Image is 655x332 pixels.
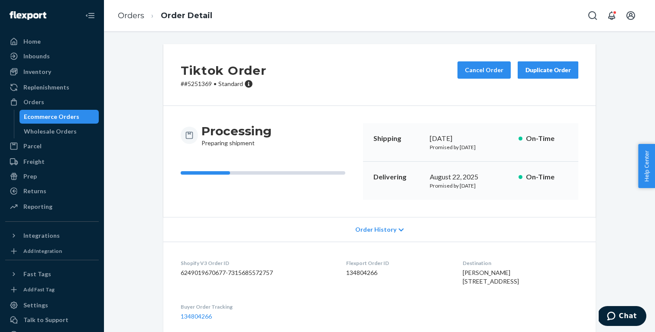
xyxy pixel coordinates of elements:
[603,7,620,24] button: Open notifications
[24,127,77,136] div: Wholesale Orders
[214,80,217,87] span: •
[526,134,568,144] p: On-Time
[19,124,99,138] a: Wholesale Orders
[111,3,219,29] ol: breadcrumbs
[5,49,99,63] a: Inbounds
[81,7,99,24] button: Close Navigation
[23,316,68,324] div: Talk to Support
[355,225,396,234] span: Order History
[23,157,45,166] div: Freight
[5,267,99,281] button: Fast Tags
[23,172,37,181] div: Prep
[638,144,655,188] button: Help Center
[201,123,272,139] h3: Processing
[526,172,568,182] p: On-Time
[346,268,448,277] dd: 134804266
[430,134,512,144] div: [DATE]
[430,182,512,189] p: Promised by [DATE]
[201,123,272,147] div: Preparing shipment
[599,306,646,328] iframe: Opens a widget where you can chat to one of our agents
[181,259,332,267] dt: Shopify V3 Order ID
[23,67,51,76] div: Inventory
[5,284,99,295] a: Add Fast Tag
[430,144,512,151] p: Promised by [DATE]
[10,11,46,20] img: Flexport logo
[218,80,243,87] span: Standard
[622,7,639,24] button: Open account menu
[23,286,55,293] div: Add Fast Tag
[181,268,332,277] dd: 6249019670677-7315685572757
[525,66,571,74] div: Duplicate Order
[5,313,99,327] button: Talk to Support
[5,65,99,79] a: Inventory
[118,11,144,20] a: Orders
[19,110,99,124] a: Ecommerce Orders
[373,172,423,182] p: Delivering
[457,61,511,79] button: Cancel Order
[23,98,44,106] div: Orders
[181,61,266,80] h2: Tiktok Order
[5,169,99,183] a: Prep
[463,269,519,285] span: [PERSON_NAME] [STREET_ADDRESS]
[5,35,99,48] a: Home
[24,112,79,121] div: Ecommerce Orders
[23,37,41,46] div: Home
[584,7,601,24] button: Open Search Box
[23,187,46,195] div: Returns
[23,301,48,310] div: Settings
[5,184,99,198] a: Returns
[5,95,99,109] a: Orders
[518,61,578,79] button: Duplicate Order
[23,231,60,240] div: Integrations
[181,80,266,88] p: # #5251369
[5,298,99,312] a: Settings
[463,259,578,267] dt: Destination
[346,259,448,267] dt: Flexport Order ID
[23,52,50,61] div: Inbounds
[23,202,52,211] div: Reporting
[430,172,512,182] div: August 22, 2025
[5,229,99,243] button: Integrations
[5,155,99,169] a: Freight
[23,247,62,255] div: Add Integration
[5,139,99,153] a: Parcel
[161,11,212,20] a: Order Detail
[373,134,423,144] p: Shipping
[23,142,42,150] div: Parcel
[5,246,99,256] a: Add Integration
[23,270,51,278] div: Fast Tags
[23,83,69,92] div: Replenishments
[5,80,99,94] a: Replenishments
[181,303,332,310] dt: Buyer Order Tracking
[181,313,212,320] a: 134804266
[5,200,99,214] a: Reporting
